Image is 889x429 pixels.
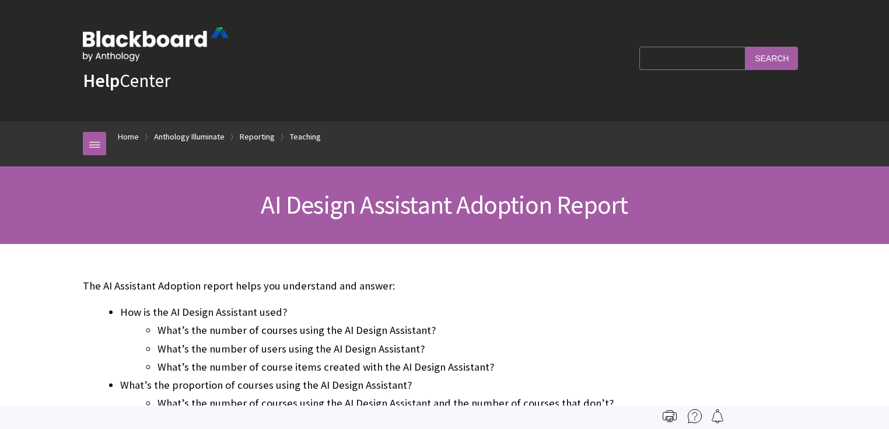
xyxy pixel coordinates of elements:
[120,304,806,375] li: How is the AI Design Assistant used?
[240,130,275,144] a: Reporting
[83,69,120,92] strong: Help
[83,27,229,61] img: Blackboard by Anthology
[688,409,702,423] img: More help
[157,395,806,411] li: What’s the number of courses using the AI Design Assistant and the number of courses that don’t?
[290,130,321,144] a: Teaching
[118,130,139,144] a: Home
[154,130,225,144] a: Anthology Illuminate
[261,189,628,221] span: AI Design Assistant Adoption Report
[663,409,677,423] img: Print
[157,359,806,375] li: What’s the number of course items created with the AI Design Assistant?
[157,341,806,357] li: What’s the number of users using the AI Design Assistant?
[83,278,806,294] p: The AI Assistant Adoption report helps you understand and answer:
[745,47,798,69] input: Search
[120,377,806,411] li: What’s the proportion of courses using the AI Design Assistant?
[83,69,170,92] a: HelpCenter
[157,322,806,339] li: What’s the number of courses using the AI Design Assistant?
[710,409,724,423] img: Follow this page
